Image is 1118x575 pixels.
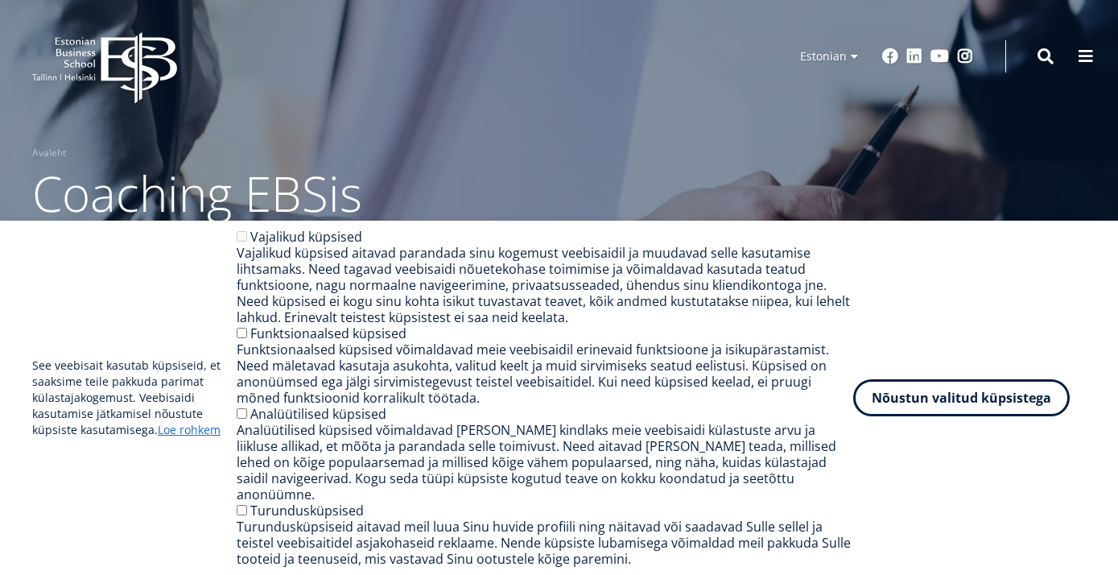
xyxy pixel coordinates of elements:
[237,519,853,567] div: Turundusküpsiseid aitavad meil luua Sinu huvide profiili ning näitavad või saadavad Sulle sellel ...
[250,405,386,423] label: Analüütilised küpsised
[250,502,364,519] label: Turundusküpsised
[250,325,406,342] label: Funktsionaalsed küpsised
[32,358,237,438] p: See veebisait kasutab küpsiseid, et saaksime teile pakkuda parimat külastajakogemust. Veebisaidi ...
[930,48,949,64] a: Youtube
[906,48,922,64] a: Linkedin
[237,422,853,503] div: Analüütilised küpsised võimaldavad [PERSON_NAME] kindlaks meie veebisaidi külastuste arvu ja liik...
[237,245,853,325] div: Vajalikud küpsised aitavad parandada sinu kogemust veebisaidil ja muudavad selle kasutamise lihts...
[250,228,362,246] label: Vajalikud küpsised
[32,145,66,161] a: Avaleht
[237,341,853,406] div: Funktsionaalsed küpsised võimaldavad meie veebisaidil erinevaid funktsioone ja isikupärastamist. ...
[32,160,362,226] span: Coaching EBSis
[957,48,973,64] a: Instagram
[158,422,221,438] a: Loe rohkem
[882,48,898,64] a: Facebook
[853,379,1070,416] button: Nõustun valitud küpsistega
